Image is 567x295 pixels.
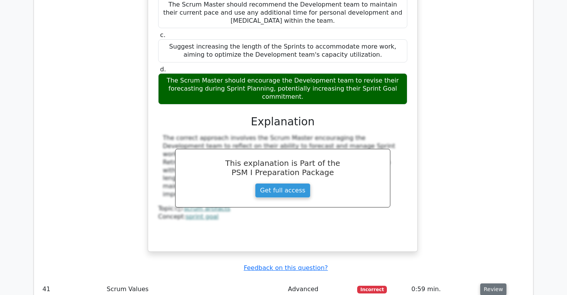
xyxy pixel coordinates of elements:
a: Get full access [255,183,310,198]
a: sprint goal [186,213,219,220]
div: Concept: [158,213,407,221]
div: Topic: [158,205,407,213]
a: scrum artifacts [184,205,230,212]
span: Incorrect [357,286,387,293]
h3: Explanation [163,115,403,128]
div: The correct approach involves the Scrum Master encouraging the Development team to reflect on the... [163,134,403,198]
span: c. [160,31,165,39]
span: d. [160,66,166,73]
a: Feedback on this question? [244,264,328,271]
div: The Scrum Master should encourage the Development team to revise their forecasting during Sprint ... [158,73,407,104]
div: Suggest increasing the length of the Sprints to accommodate more work, aiming to optimize the Dev... [158,39,407,62]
